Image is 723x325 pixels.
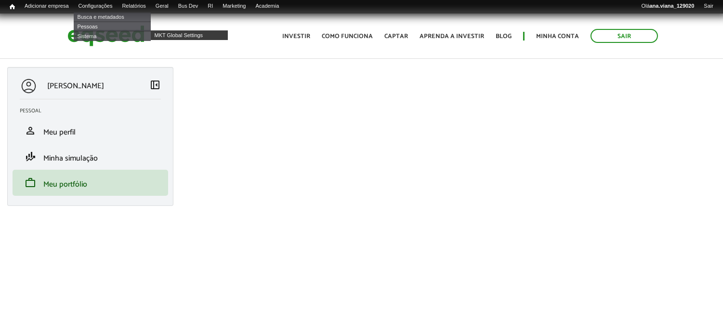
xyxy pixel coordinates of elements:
span: Início [10,3,15,10]
a: Oláana.viana_129020 [637,2,699,10]
a: Início [5,2,20,12]
img: EqSeed [67,23,145,49]
a: Captar [384,33,408,40]
a: Sair [591,29,658,43]
span: left_panel_close [149,79,161,91]
a: Relatórios [117,2,150,10]
a: Como funciona [322,33,373,40]
span: Minha simulação [43,152,98,165]
li: Meu perfil [13,118,168,144]
span: Meu perfil [43,126,76,139]
a: finance_modeMinha simulação [20,151,161,162]
h2: Pessoal [20,108,168,114]
a: Adicionar empresa [20,2,74,10]
span: finance_mode [25,151,36,162]
span: person [25,125,36,136]
span: work [25,177,36,189]
a: workMeu portfólio [20,177,161,189]
a: Academia [251,2,284,10]
a: Colapsar menu [149,79,161,93]
a: Sair [699,2,718,10]
a: personMeu perfil [20,125,161,136]
a: Bus Dev [173,2,203,10]
li: Meu portfólio [13,170,168,196]
strong: ana.viana_129020 [650,3,695,9]
a: Blog [496,33,512,40]
span: Meu portfólio [43,178,87,191]
a: Aprenda a investir [420,33,484,40]
a: RI [203,2,218,10]
p: [PERSON_NAME] [47,81,104,91]
li: Minha simulação [13,144,168,170]
a: Investir [282,33,310,40]
a: Configurações [74,2,118,10]
a: Minha conta [536,33,579,40]
a: Marketing [218,2,250,10]
a: Geral [151,2,173,10]
a: Busca e metadados [74,12,151,22]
